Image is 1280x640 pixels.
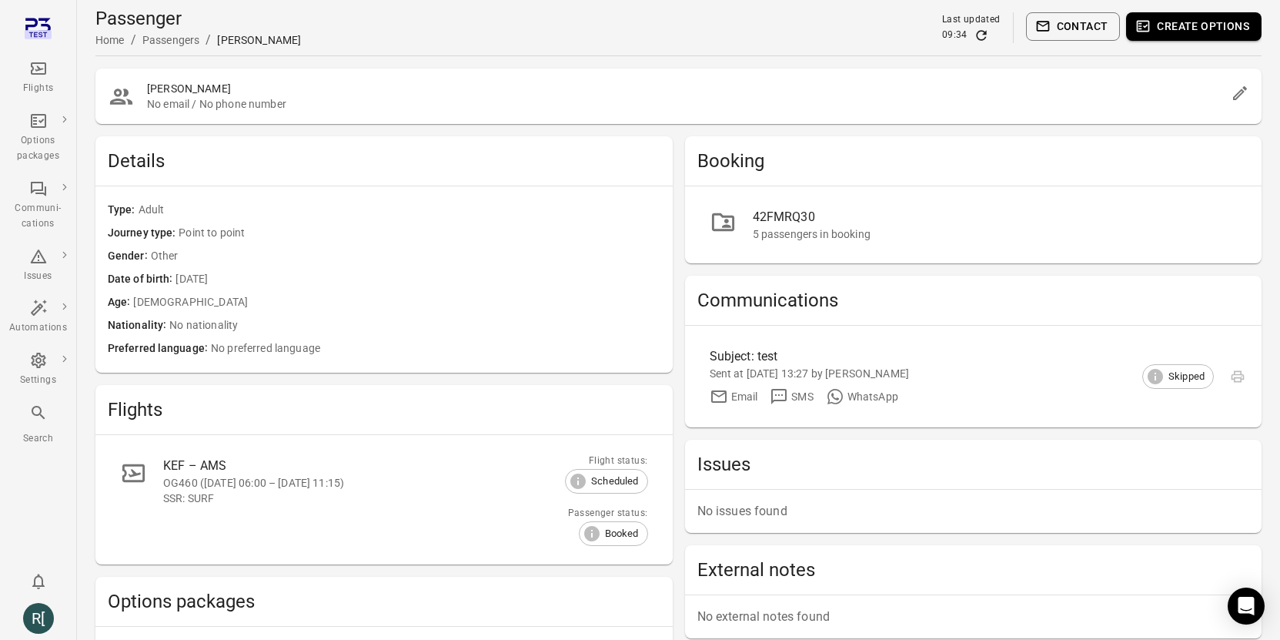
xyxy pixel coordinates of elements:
li: / [206,31,211,49]
p: No external notes found [697,608,1250,626]
h2: Booking [697,149,1250,173]
div: 42FMRQ30 [753,208,1238,226]
button: Create options [1126,12,1262,41]
span: No preferred language [211,340,660,357]
span: Booked [597,526,647,541]
span: Point to point [179,225,660,242]
div: Flights [9,81,67,96]
span: [DATE] [175,271,660,288]
button: Rachel [Elsa-test] [17,597,60,640]
a: Flights [3,55,73,101]
div: Settings [9,373,67,388]
div: Flight status: [589,454,648,469]
div: WhatsApp [847,389,898,404]
h2: Flights [108,397,660,422]
p: No issues found [697,502,1250,521]
span: Nationality [108,317,169,334]
div: Last updated [942,12,1001,28]
span: Preferred language [108,340,211,357]
div: R[ [23,603,54,634]
span: No nationality [169,317,660,334]
div: Subject: test [710,347,1087,366]
h2: [PERSON_NAME] [147,81,1225,96]
a: Automations [3,294,73,340]
a: Home [95,34,125,46]
button: Notifications [23,566,54,597]
nav: Breadcrumbs [95,31,301,49]
a: Settings [3,347,73,393]
span: Skipped [1160,369,1213,384]
div: Sent at [DATE] 13:27 by [PERSON_NAME] [710,366,1213,381]
a: Issues [3,243,73,289]
span: Journey type [108,225,179,242]
button: Contact [1026,12,1121,41]
span: [DEMOGRAPHIC_DATA] [133,294,660,311]
a: Subject: testSent at [DATE] 13:27 by [PERSON_NAME]EmailSMSWhatsApp [697,338,1250,415]
h2: Details [108,149,660,173]
button: Refresh data [974,28,989,43]
a: KEF – AMSOG460 ([DATE] 06:00 – [DATE] 11:15)SSR: SURFFlight status:ScheduledPassenger status:Booked [108,447,660,552]
div: KEF – AMS [163,457,559,475]
a: 42FMRQ305 passengers in booking [697,199,1250,251]
div: SSR: SURF [163,491,559,506]
h1: Passenger [95,6,301,31]
span: Other [151,248,660,265]
span: Type [108,202,139,219]
div: OG460 ([DATE] 06:00 – [DATE] 11:15) [163,475,559,491]
div: Passengers [142,32,200,48]
a: Communi-cations [3,175,73,236]
div: [PERSON_NAME] [217,32,301,48]
span: Gender [108,248,151,265]
div: Communi-cations [9,201,67,232]
li: / [131,31,136,49]
span: No email / No phone number [147,96,1225,112]
button: Edit [1225,78,1255,109]
h2: Communications [697,288,1250,313]
span: Scheduled [583,474,647,489]
span: Age [108,294,133,311]
div: Automations [9,320,67,336]
div: 5 passengers in booking [753,226,1238,242]
h2: Issues [697,452,1250,477]
span: Export only supported for sent emails [1226,365,1249,388]
span: Adult [139,202,660,219]
div: Options packages [9,133,67,164]
div: Passenger status: [568,506,648,521]
span: Date of birth [108,271,175,288]
h2: External notes [697,558,1250,582]
div: Email [731,389,758,404]
button: Search [3,399,73,451]
div: SMS [791,389,813,404]
h2: Options packages [108,589,660,614]
div: Open Intercom Messenger [1228,588,1265,625]
div: 09:34 [942,28,968,43]
div: Search [9,431,67,447]
a: Options packages [3,107,73,169]
div: Issues [9,269,67,284]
